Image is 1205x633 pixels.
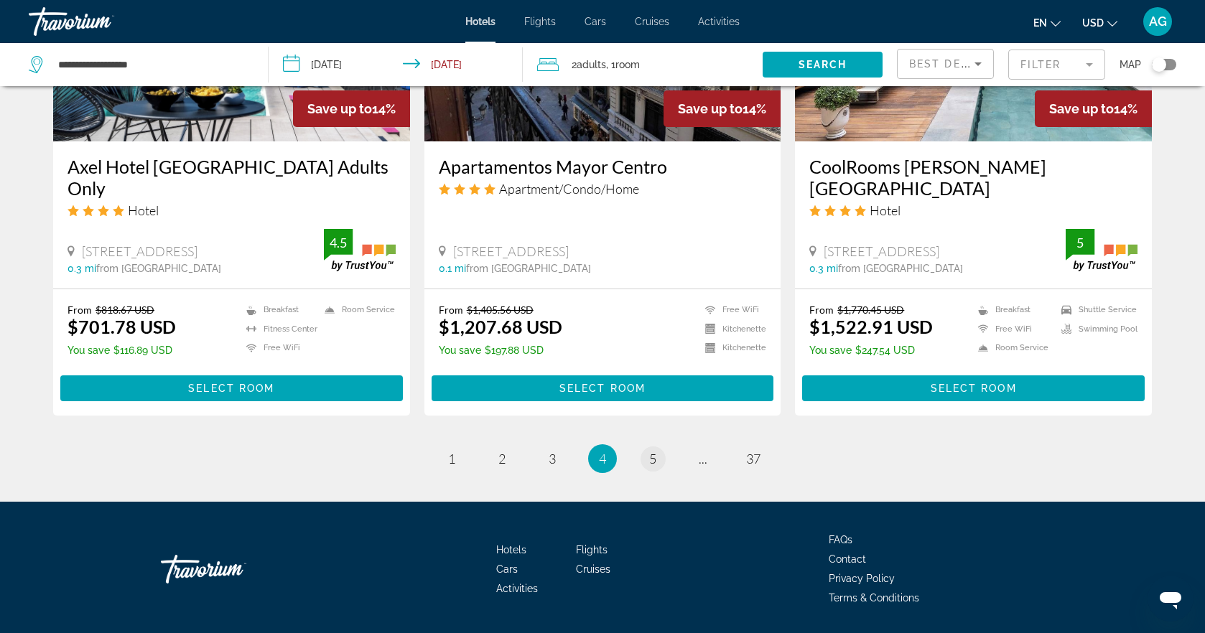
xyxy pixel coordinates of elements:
span: from [GEOGRAPHIC_DATA] [838,263,963,274]
span: Save up to [1049,101,1114,116]
a: Contact [829,553,866,565]
span: Apartment/Condo/Home [499,181,639,197]
img: trustyou-badge.svg [324,229,396,271]
div: 4 star Hotel [68,202,396,218]
span: 37 [746,451,760,466]
span: [STREET_ADDRESS] [824,243,939,259]
span: from [GEOGRAPHIC_DATA] [96,263,221,274]
li: Breakfast [971,304,1054,316]
li: Room Service [317,304,396,316]
a: Activities [496,583,538,594]
span: [STREET_ADDRESS] [453,243,569,259]
button: Check-in date: Sep 24, 2025 Check-out date: Sep 27, 2025 [269,43,523,86]
a: Cars [585,16,606,27]
button: Select Room [802,375,1145,401]
span: Cruises [576,563,610,575]
span: Map [1120,55,1141,75]
a: CoolRooms [PERSON_NAME][GEOGRAPHIC_DATA] [809,156,1137,199]
a: Privacy Policy [829,573,895,584]
ins: $1,522.91 USD [809,316,933,337]
span: 0.3 mi [68,263,96,274]
button: Select Room [60,375,403,401]
span: Hotel [128,202,159,218]
span: [STREET_ADDRESS] [82,243,197,259]
a: Activities [698,16,740,27]
span: You save [68,344,110,356]
span: From [809,304,834,316]
button: Select Room [432,375,774,401]
li: Kitchenette [698,323,766,335]
li: Breakfast [239,304,317,316]
li: Swimming Pool [1054,323,1137,335]
a: Cruises [635,16,669,27]
span: You save [439,344,481,356]
img: trustyou-badge.svg [1066,229,1137,271]
span: , 1 [606,55,640,75]
span: Select Room [931,383,1017,394]
span: From [68,304,92,316]
span: Adults [577,59,606,70]
a: Hotels [465,16,496,27]
span: Hotel [870,202,901,218]
span: 1 [448,451,455,466]
span: 0.3 mi [809,263,838,274]
span: 2 [498,451,506,466]
a: Travorium [29,3,172,40]
span: You save [809,344,852,356]
h3: Apartamentos Mayor Centro [439,156,767,177]
span: 5 [649,451,656,466]
ins: $701.78 USD [68,316,176,337]
a: Flights [576,544,608,555]
li: Room Service [971,342,1054,355]
div: 14% [664,90,781,127]
button: Change language [1033,12,1061,33]
a: Terms & Conditions [829,592,919,604]
del: $818.67 USD [96,304,154,316]
button: Toggle map [1141,58,1176,71]
li: Fitness Center [239,323,317,335]
ins: $1,207.68 USD [439,316,562,337]
span: AG [1149,14,1167,29]
div: 14% [1035,90,1152,127]
li: Free WiFi [971,323,1054,335]
span: 2 [572,55,606,75]
span: From [439,304,463,316]
a: Select Room [60,379,403,395]
a: FAQs [829,534,852,545]
nav: Pagination [53,444,1152,473]
a: Cars [496,563,518,575]
p: $247.54 USD [809,344,933,356]
div: 4.5 [324,234,353,251]
div: 5 [1066,234,1094,251]
span: Save up to [307,101,372,116]
p: $197.88 USD [439,344,562,356]
span: Select Room [559,383,646,394]
a: Hotels [496,544,526,555]
iframe: Button to launch messaging window [1148,576,1194,622]
span: Save up to [678,101,743,116]
div: 14% [293,90,410,127]
span: 4 [599,451,606,466]
a: Flights [524,16,556,27]
a: Select Room [432,379,774,395]
button: Travelers: 2 adults, 0 children [523,43,763,86]
h3: Axel Hotel [GEOGRAPHIC_DATA] Adults Only [68,156,396,199]
del: $1,405.56 USD [467,304,534,316]
span: en [1033,17,1047,29]
button: Change currency [1082,12,1117,33]
li: Shuttle Service [1054,304,1137,316]
span: from [GEOGRAPHIC_DATA] [466,263,591,274]
a: Select Room [802,379,1145,395]
span: ... [699,451,707,466]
